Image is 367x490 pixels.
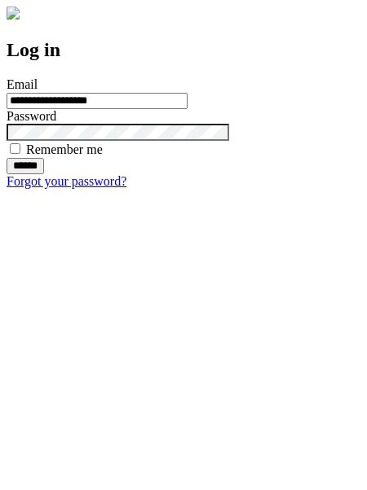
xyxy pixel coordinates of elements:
label: Email [7,77,38,91]
label: Password [7,109,56,123]
img: logo-4e3dc11c47720685a147b03b5a06dd966a58ff35d612b21f08c02c0306f2b779.png [7,7,20,20]
a: Forgot your password? [7,174,126,188]
h2: Log in [7,39,360,61]
label: Remember me [26,142,103,156]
